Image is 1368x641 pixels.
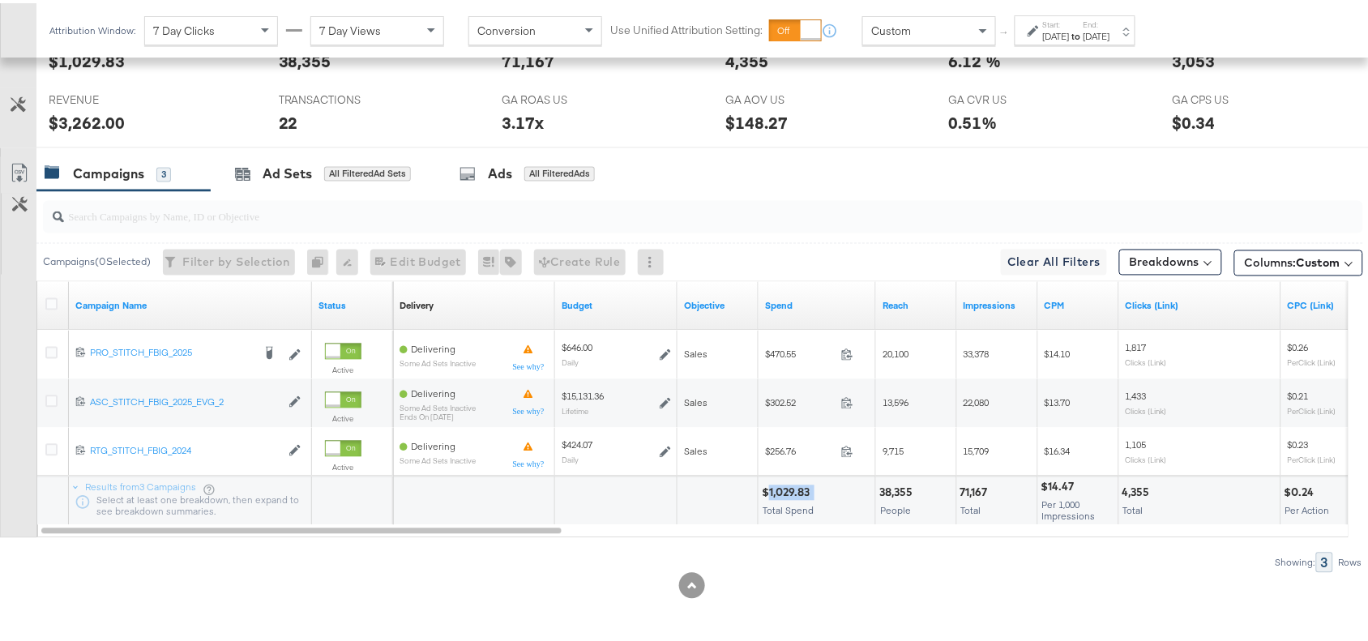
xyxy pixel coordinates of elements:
[90,393,280,406] div: ASC_STITCH_FBIG_2025_EVG_2
[1043,16,1070,27] label: Start:
[949,89,1071,105] span: GA CVR US
[90,393,280,407] a: ASC_STITCH_FBIG_2025_EVG_2
[879,482,917,498] div: 38,355
[684,394,708,406] span: Sales
[400,357,476,365] sub: Some Ad Sets Inactive
[325,411,361,421] label: Active
[765,297,870,310] a: The total amount spent to date.
[411,438,455,450] span: Delivering
[684,442,708,455] span: Sales
[1172,46,1215,70] div: 3,053
[961,502,981,514] span: Total
[90,442,280,455] div: RTG_STITCH_FBIG_2024
[883,297,951,310] a: The number of people your ad was served to.
[324,164,411,178] div: All Filtered Ad Sets
[725,108,788,131] div: $148.27
[488,162,512,181] div: Ads
[75,297,306,310] a: Your campaign name.
[263,162,312,181] div: Ad Sets
[1001,246,1107,272] button: Clear All Filters
[725,46,768,70] div: 4,355
[1045,442,1071,455] span: $16.34
[319,20,381,35] span: 7 Day Views
[400,454,476,463] sub: Some Ad Sets Inactive
[1043,27,1070,40] div: [DATE]
[883,345,908,357] span: 20,100
[880,502,911,514] span: People
[64,191,1243,223] input: Search Campaigns by Name, ID or Objective
[964,297,1032,310] a: The number of times your ad was served. On mobile apps an ad is counted as served the first time ...
[400,401,476,410] sub: Some Ad Sets Inactive
[562,436,592,449] div: $424.07
[1084,27,1110,40] div: [DATE]
[1285,482,1319,498] div: $0.24
[1234,247,1363,273] button: Columns:Custom
[279,46,331,70] div: 38,355
[1288,436,1309,448] span: $0.23
[400,297,434,310] a: Reflects the ability of your Ad Campaign to achieve delivery based on ad states, schedule and bud...
[1126,452,1167,462] sub: Clicks (Link)
[1288,339,1309,351] span: $0.26
[765,442,835,455] span: $256.76
[1041,476,1079,492] div: $14.47
[90,442,280,455] a: RTG_STITCH_FBIG_2024
[949,46,1002,70] div: 6.12 %
[562,339,592,352] div: $646.00
[49,46,125,70] div: $1,029.83
[562,387,604,400] div: $15,131.36
[524,164,595,178] div: All Filtered Ads
[964,442,990,455] span: 15,709
[964,394,990,406] span: 22,080
[1338,554,1363,566] div: Rows
[763,502,814,514] span: Total Spend
[1126,355,1167,365] sub: Clicks (Link)
[49,108,125,131] div: $3,262.00
[477,20,536,35] span: Conversion
[610,19,763,35] label: Use Unified Attribution Setting:
[279,108,298,131] div: 22
[765,345,835,357] span: $470.55
[1316,549,1333,570] div: 3
[502,89,623,105] span: GA ROAS US
[325,362,361,373] label: Active
[562,452,579,462] sub: Daily
[684,345,708,357] span: Sales
[400,410,476,419] sub: ends on [DATE]
[1126,339,1147,351] span: 1,817
[90,344,252,360] a: PRO_STITCH_FBIG_2025
[1297,253,1340,267] span: Custom
[1288,452,1336,462] sub: Per Click (Link)
[307,246,336,272] div: 0
[400,297,434,310] div: Delivery
[1084,16,1110,27] label: End:
[998,28,1013,33] span: ↑
[1045,345,1071,357] span: $14.10
[1045,297,1113,310] a: The average cost you've paid to have 1,000 impressions of your ad.
[325,459,361,470] label: Active
[502,108,544,131] div: 3.17x
[725,89,847,105] span: GA AOV US
[1122,482,1155,498] div: 4,355
[1119,246,1222,272] button: Breakdowns
[1245,252,1340,268] span: Columns:
[562,404,588,413] sub: Lifetime
[49,22,136,33] div: Attribution Window:
[1126,436,1147,448] span: 1,105
[90,344,252,357] div: PRO_STITCH_FBIG_2025
[1070,27,1084,39] strong: to
[964,345,990,357] span: 33,378
[1045,394,1071,406] span: $13.70
[960,482,993,498] div: 71,167
[562,355,579,365] sub: Daily
[1285,502,1330,514] span: Per Action
[318,297,387,310] a: Shows the current state of your Ad Campaign.
[883,394,908,406] span: 13,596
[765,394,835,406] span: $302.52
[871,20,911,35] span: Custom
[1288,387,1309,400] span: $0.21
[49,89,170,105] span: REVENUE
[762,482,814,498] div: $1,029.83
[73,162,144,181] div: Campaigns
[562,297,671,310] a: The maximum amount you're willing to spend on your ads, on average each day or over the lifetime ...
[684,297,752,310] a: Your campaign's objective.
